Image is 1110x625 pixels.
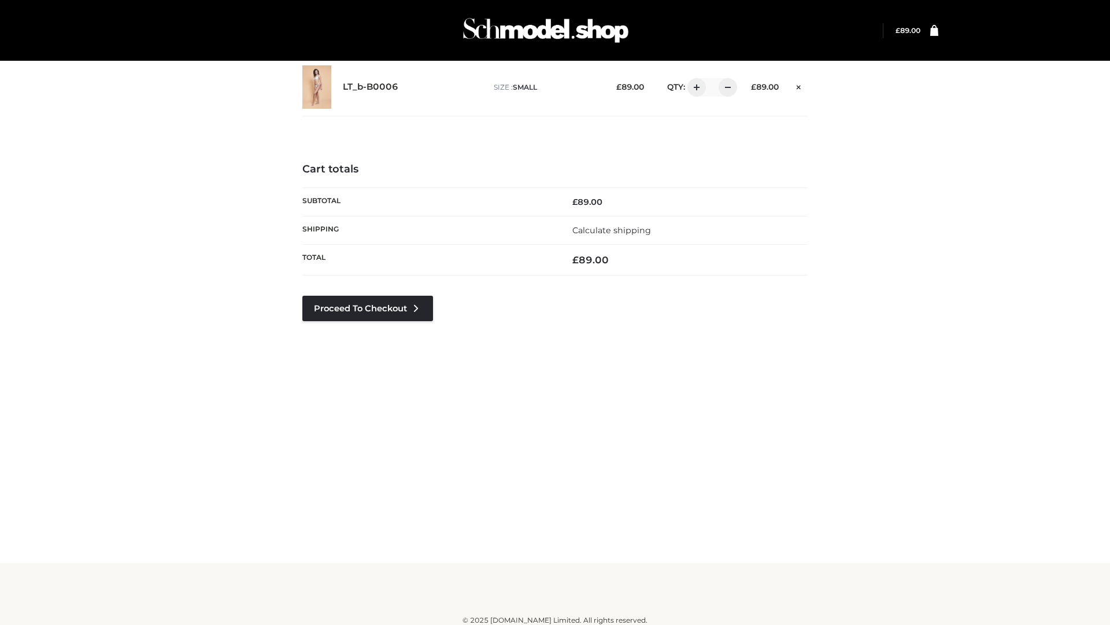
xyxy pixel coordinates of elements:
bdi: 89.00 [751,82,779,91]
img: Schmodel Admin 964 [459,8,632,53]
bdi: 89.00 [572,254,609,266]
h4: Cart totals [302,163,808,176]
span: £ [572,254,579,266]
bdi: 89.00 [896,26,920,35]
a: £89.00 [896,26,920,35]
bdi: 89.00 [616,82,644,91]
span: SMALL [513,83,537,91]
th: Total [302,245,555,275]
p: size : [494,82,598,93]
a: Proceed to Checkout [302,296,433,321]
th: Shipping [302,216,555,244]
th: Subtotal [302,187,555,216]
span: £ [616,82,621,91]
span: £ [572,197,578,207]
a: LT_b-B0006 [343,82,398,93]
a: Calculate shipping [572,225,651,236]
span: £ [751,82,756,91]
bdi: 89.00 [572,197,602,207]
div: QTY: [656,78,733,97]
span: £ [896,26,900,35]
a: Remove this item [790,78,808,93]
